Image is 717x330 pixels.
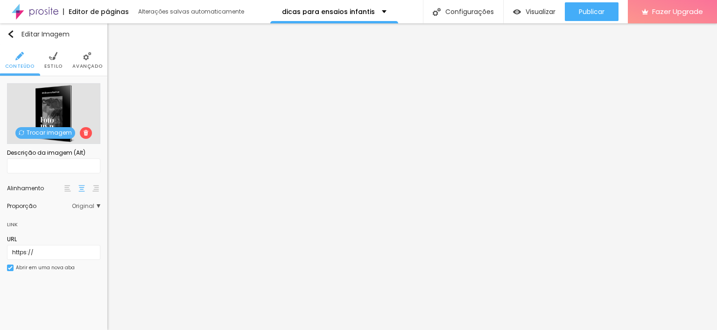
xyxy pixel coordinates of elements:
span: Estilo [44,64,63,69]
img: paragraph-left-align.svg [64,185,71,192]
img: Icone [83,52,91,60]
iframe: Editor [107,23,717,330]
img: Icone [49,52,57,60]
div: Link [7,214,100,230]
img: Icone [83,130,89,136]
img: Icone [15,52,24,60]
span: Trocar imagem [15,127,75,139]
div: Descrição da imagem (Alt) [7,149,100,157]
span: Conteúdo [5,64,35,69]
span: Avançado [72,64,102,69]
p: dicas para ensaios infantis [282,8,375,15]
img: Icone [433,8,441,16]
img: Icone [19,130,24,136]
button: Visualizar [504,2,565,21]
img: Icone [8,265,13,270]
img: Icone [7,30,14,38]
span: Fazer Upgrade [652,7,703,15]
span: Original [72,203,100,209]
div: Link [7,219,18,230]
div: Alinhamento [7,186,63,191]
button: Publicar [565,2,619,21]
div: Alterações salvas automaticamente [138,9,246,14]
span: Visualizar [526,8,555,15]
img: view-1.svg [513,8,521,16]
div: Editor de páginas [63,8,129,15]
span: Publicar [579,8,605,15]
div: Editar Imagem [7,30,70,38]
div: Abrir em uma nova aba [16,265,75,270]
div: URL [7,235,100,244]
div: Proporção [7,203,72,209]
img: paragraph-center-align.svg [78,185,85,192]
img: paragraph-right-align.svg [92,185,99,192]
